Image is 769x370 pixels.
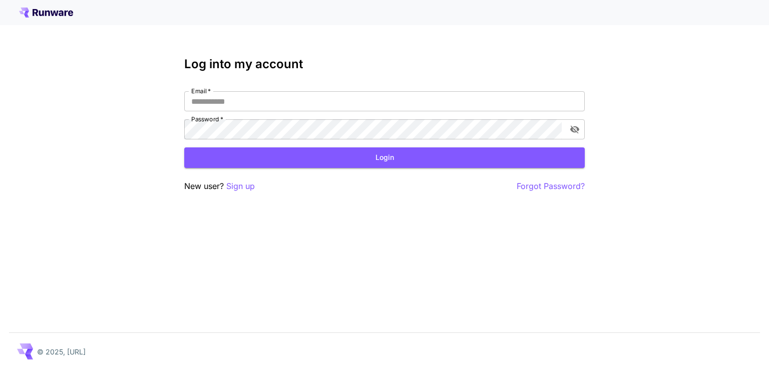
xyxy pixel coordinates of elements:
[566,120,584,138] button: toggle password visibility
[184,180,255,193] p: New user?
[184,147,585,168] button: Login
[37,346,86,357] p: © 2025, [URL]
[517,180,585,193] button: Forgot Password?
[184,57,585,71] h3: Log into my account
[191,87,211,95] label: Email
[191,115,223,123] label: Password
[226,180,255,193] button: Sign up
